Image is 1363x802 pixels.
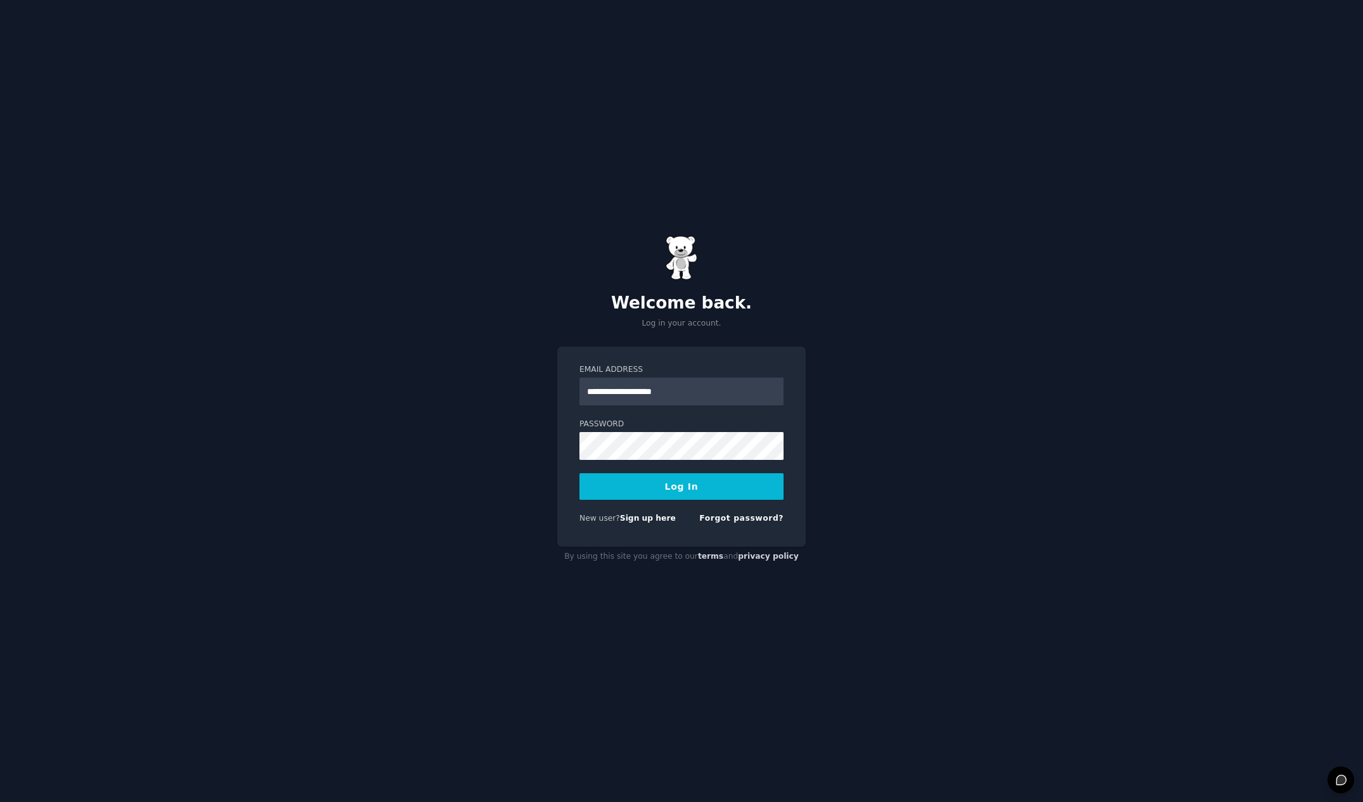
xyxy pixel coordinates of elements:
a: Forgot password? [699,514,784,523]
p: Log in your account. [557,318,806,329]
span: New user? [579,514,620,523]
a: terms [698,552,723,561]
div: By using this site you agree to our and [557,547,806,567]
h2: Welcome back. [557,293,806,314]
img: Gummy Bear [666,236,697,280]
label: Email Address [579,364,784,376]
label: Password [579,419,784,430]
button: Log In [579,473,784,500]
a: privacy policy [738,552,799,561]
a: Sign up here [620,514,676,523]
